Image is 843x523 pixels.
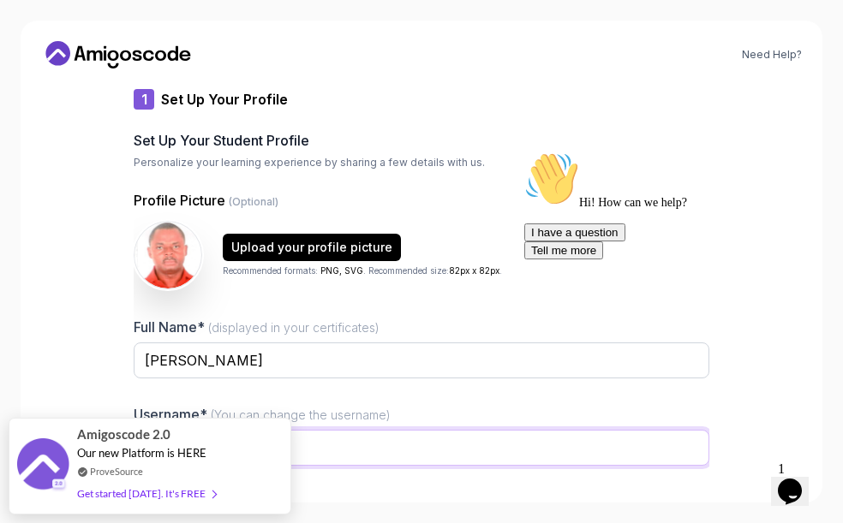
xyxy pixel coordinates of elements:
[7,97,86,115] button: Tell me more
[41,41,195,68] a: Home link
[134,156,709,169] p: Personalize your learning experience by sharing a few details with us.
[231,239,392,256] div: Upload your profile picture
[7,7,62,62] img: :wave:
[223,234,401,261] button: Upload your profile picture
[141,92,147,106] p: 1
[223,264,502,277] p: Recommended formats: . Recommended size: .
[517,145,826,446] iframe: chat widget
[77,446,206,460] span: Our new Platform is HERE
[771,455,826,506] iframe: chat widget
[7,7,315,115] div: 👋Hi! How can we help?I have a questionTell me more
[77,484,216,503] div: Get started [DATE]. It's FREE
[7,51,170,64] span: Hi! How can we help?
[161,89,288,110] p: Set Up Your Profile
[229,195,278,208] span: (Optional)
[134,430,709,466] input: Enter your Username
[7,79,108,97] button: I have a question
[134,130,709,151] h2: Set Up Your Student Profile
[17,438,69,494] img: provesource social proof notification image
[90,464,143,478] a: ProveSource
[134,318,380,336] label: Full Name*
[211,407,391,422] span: (You can change the username)
[134,342,709,378] input: Enter your Full Name
[320,265,363,276] span: PNG, SVG
[134,406,391,423] label: Username*
[77,425,170,444] span: Amigoscode 2.0
[135,222,201,288] img: user profile image
[449,265,499,276] span: 82px x 82px
[742,48,802,62] a: Need Help?
[208,320,380,335] span: (displayed in your certificates)
[134,190,709,211] p: Profile Picture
